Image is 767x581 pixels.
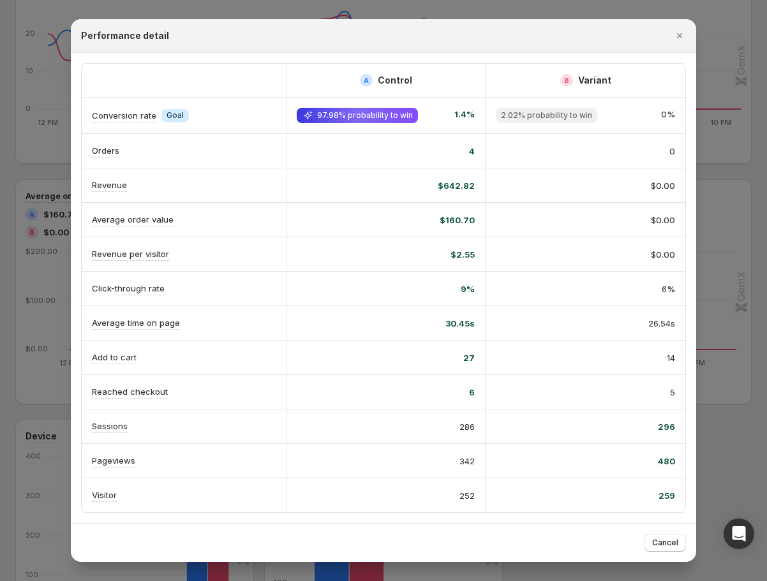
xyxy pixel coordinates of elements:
span: 252 [459,489,475,502]
p: Revenue [92,179,127,191]
p: Pageviews [92,454,135,467]
span: 97.98% probability to win [317,110,413,121]
span: 4 [469,145,475,158]
p: Revenue per visitor [92,247,169,260]
span: 480 [658,455,675,467]
h2: B [564,77,569,84]
p: Average order value [92,213,174,226]
span: 296 [658,420,675,433]
span: Goal [167,110,184,121]
span: 6 [469,386,475,399]
span: $0.00 [651,214,675,226]
span: 9% [461,283,475,295]
button: Cancel [644,534,686,552]
span: 0 [669,145,675,158]
span: $160.70 [440,214,475,226]
p: Orders [92,144,119,157]
h2: A [364,77,369,84]
h2: Control [378,74,412,87]
span: 2.02% probability to win [501,110,592,121]
span: 1.4% [454,108,475,123]
span: $2.55 [451,248,475,261]
div: Open Intercom Messenger [724,518,754,549]
button: Close [671,27,689,45]
span: Cancel [652,538,678,548]
span: $0.00 [651,248,675,261]
p: Visitor [92,489,117,501]
span: 0% [661,108,675,123]
span: 286 [459,420,475,433]
p: Click-through rate [92,282,165,295]
span: 6% [662,283,675,295]
span: 27 [463,351,475,364]
span: 342 [459,455,475,467]
p: Average time on page [92,316,180,329]
span: 5 [670,386,675,399]
p: Sessions [92,420,128,432]
h2: Performance detail [81,29,169,42]
span: 14 [667,351,675,364]
p: Reached checkout [92,385,168,398]
span: $0.00 [651,179,675,192]
span: $642.82 [438,179,475,192]
span: 259 [659,489,675,502]
span: 26.54s [648,317,675,330]
p: Conversion rate [92,109,156,122]
span: 30.45s [445,317,475,330]
p: Add to cart [92,351,137,364]
h2: Variant [578,74,611,87]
